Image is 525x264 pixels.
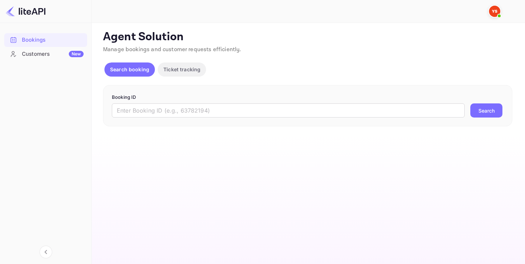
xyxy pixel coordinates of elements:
[470,103,502,118] button: Search
[4,47,87,60] a: CustomersNew
[489,6,500,17] img: Yandex Support
[69,51,84,57] div: New
[4,47,87,61] div: CustomersNew
[103,30,512,44] p: Agent Solution
[4,33,87,47] div: Bookings
[4,33,87,46] a: Bookings
[40,246,52,258] button: Collapse navigation
[112,103,465,118] input: Enter Booking ID (e.g., 63782194)
[112,94,503,101] p: Booking ID
[22,36,84,44] div: Bookings
[22,50,84,58] div: Customers
[103,46,241,53] span: Manage bookings and customer requests efficiently.
[6,6,46,17] img: LiteAPI logo
[110,66,149,73] p: Search booking
[163,66,200,73] p: Ticket tracking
